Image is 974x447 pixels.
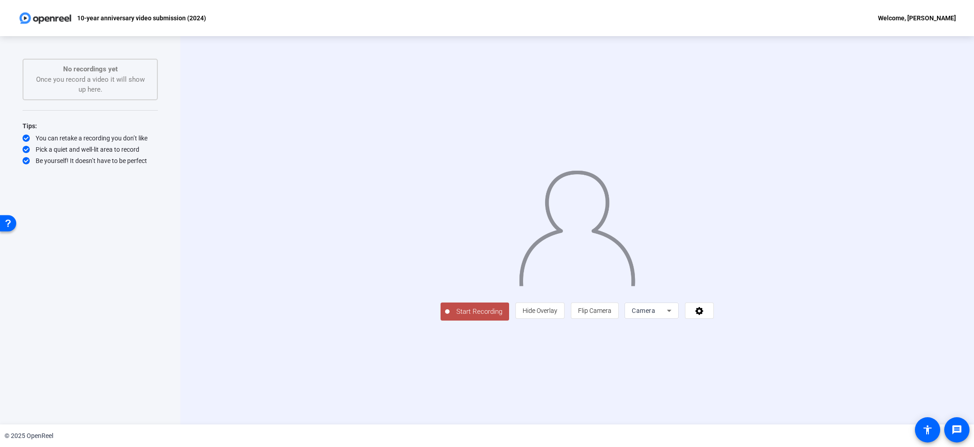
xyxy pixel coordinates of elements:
div: © 2025 OpenReel [5,431,53,441]
span: Hide Overlay [523,307,557,314]
img: OpenReel logo [18,9,73,27]
span: Camera [632,307,655,314]
p: No recordings yet [32,64,148,74]
span: Flip Camera [578,307,611,314]
mat-icon: accessibility [922,424,933,435]
button: Hide Overlay [515,303,565,319]
p: 10-year anniversary video submission (2024) [77,13,206,23]
mat-icon: message [951,424,962,435]
span: Start Recording [450,307,509,317]
div: Be yourself! It doesn’t have to be perfect [23,156,158,165]
img: overlay [518,163,636,286]
div: You can retake a recording you don’t like [23,134,158,143]
div: Welcome, [PERSON_NAME] [878,13,956,23]
button: Start Recording [441,303,509,321]
div: Pick a quiet and well-lit area to record [23,145,158,154]
div: Tips: [23,121,158,131]
button: Flip Camera [571,303,619,319]
div: Once you record a video it will show up here. [32,64,148,95]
